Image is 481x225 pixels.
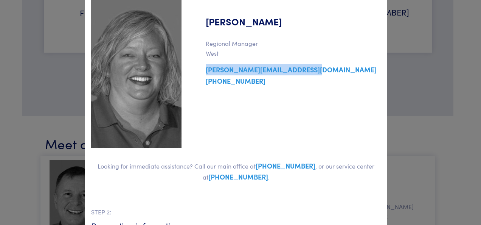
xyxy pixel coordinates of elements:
[191,65,377,74] a: [PERSON_NAME][EMAIL_ADDRESS][DOMAIN_NAME]
[191,76,265,86] a: [PHONE_NUMBER]
[191,39,381,58] p: Regional Manager West
[208,172,268,181] a: [PHONE_NUMBER]
[91,160,381,183] p: Looking for immediate assistance? Call our main office at , or our service center at .
[256,161,315,170] a: [PHONE_NUMBER]
[91,207,381,217] p: STEP 2:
